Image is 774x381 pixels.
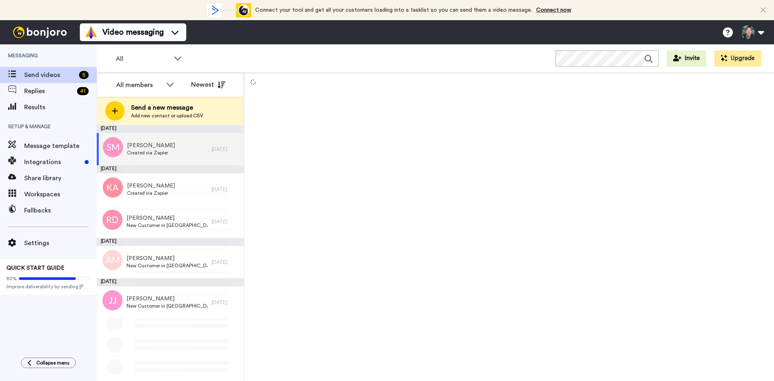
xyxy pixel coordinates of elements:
[6,265,64,271] span: QUICK START GUIDE
[24,206,97,215] span: Fallbacks
[24,102,97,112] span: Results
[97,165,244,173] div: [DATE]
[36,360,69,366] span: Collapse menu
[536,7,571,13] a: Connect now
[127,150,175,156] span: Created via Zapier
[127,254,208,262] span: [PERSON_NAME]
[102,290,123,310] img: jj.png
[127,214,208,222] span: [PERSON_NAME]
[127,182,175,190] span: [PERSON_NAME]
[714,50,761,67] button: Upgrade
[24,70,76,80] span: Send videos
[6,283,90,290] span: Improve deliverability by sending [PERSON_NAME]’s from your own email
[102,27,164,38] span: Video messaging
[127,222,208,229] span: New Customer in [GEOGRAPHIC_DATA]
[255,7,532,13] span: Connect your tool and get all your customers loading into a tasklist so you can send them a video...
[127,303,208,309] span: New Customer in [GEOGRAPHIC_DATA]
[24,86,74,96] span: Replies
[97,125,244,133] div: [DATE]
[24,141,97,151] span: Message template
[207,3,251,17] div: animation
[21,358,76,368] button: Collapse menu
[116,54,170,64] span: All
[77,87,89,95] div: 41
[127,190,175,196] span: Created via Zapier
[212,146,240,152] div: [DATE]
[127,142,175,150] span: [PERSON_NAME]
[127,295,208,303] span: [PERSON_NAME]
[24,157,81,167] span: Integrations
[24,189,97,199] span: Workspaces
[212,219,240,225] div: [DATE]
[103,137,123,157] img: sm.png
[24,173,97,183] span: Share library
[116,80,162,90] div: All members
[131,112,203,119] span: Add new contact or upload CSV
[212,186,240,193] div: [DATE]
[131,103,203,112] span: Send a new message
[79,71,89,79] div: 5
[103,177,123,198] img: ka.png
[212,259,240,265] div: [DATE]
[102,210,123,230] img: rd.png
[185,77,231,93] button: Newest
[102,250,123,270] img: am.png
[10,27,70,38] img: bj-logo-header-white.svg
[212,299,240,306] div: [DATE]
[667,50,706,67] button: Invite
[85,26,98,39] img: vm-color.svg
[97,238,244,246] div: [DATE]
[24,238,97,248] span: Settings
[97,278,244,286] div: [DATE]
[127,262,208,269] span: New Customer in [GEOGRAPHIC_DATA]
[6,275,17,282] span: 80%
